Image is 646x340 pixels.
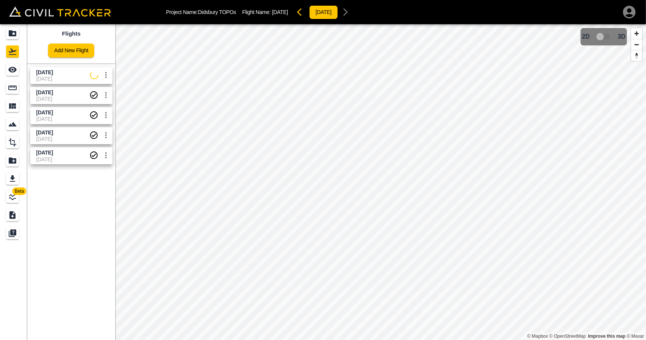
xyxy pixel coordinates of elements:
canvas: Map [115,24,646,340]
button: Reset bearing to north [631,50,642,61]
span: [DATE] [272,9,288,15]
span: 3D model not uploaded yet [593,30,615,44]
a: Map feedback [588,334,626,339]
img: Civil Tracker [9,6,111,17]
a: OpenStreetMap [549,334,586,339]
button: Zoom out [631,39,642,50]
a: Maxar [627,334,644,339]
button: Zoom in [631,28,642,39]
button: [DATE] [309,5,338,19]
span: 2D [582,33,590,40]
p: Project Name: Didsbury TOPOs [166,9,236,15]
span: 3D [618,33,626,40]
a: Mapbox [527,334,548,339]
p: Flight Name: [242,9,288,15]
